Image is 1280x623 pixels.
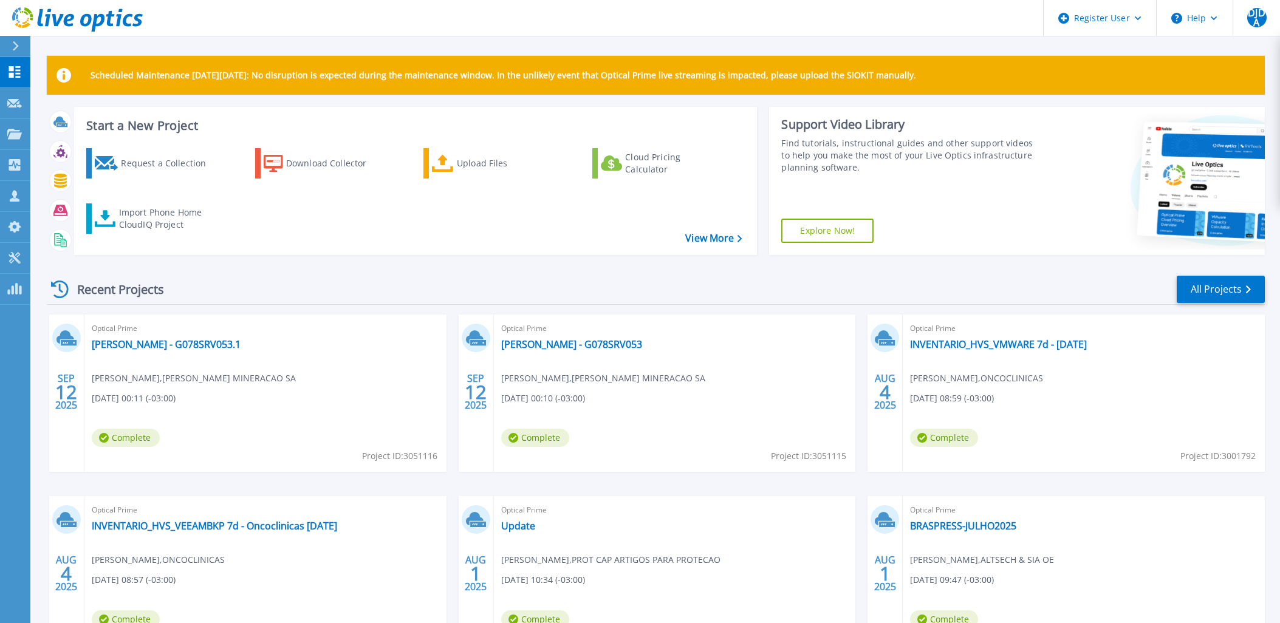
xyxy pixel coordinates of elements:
[92,520,337,532] a: INVENTARIO_HVS_VEEAMBKP 7d - Oncoclinicas [DATE]
[685,233,742,244] a: View More
[119,206,214,231] div: Import Phone Home CloudIQ Project
[781,117,1035,132] div: Support Video Library
[61,568,72,579] span: 4
[55,551,78,596] div: AUG 2025
[910,503,1258,517] span: Optical Prime
[910,573,994,587] span: [DATE] 09:47 (-03:00)
[92,392,176,405] span: [DATE] 00:11 (-03:00)
[92,503,439,517] span: Optical Prime
[781,137,1035,174] div: Find tutorials, instructional guides and other support videos to help you make the most of your L...
[501,392,585,405] span: [DATE] 00:10 (-03:00)
[92,338,241,350] a: [PERSON_NAME] - G078SRV053.1
[910,429,978,447] span: Complete
[1180,449,1256,463] span: Project ID: 3001792
[92,429,160,447] span: Complete
[501,372,705,385] span: [PERSON_NAME] , [PERSON_NAME] MINERACAO SA
[55,387,77,397] span: 12
[501,553,720,567] span: [PERSON_NAME] , PROT CAP ARTIGOS PARA PROTECAO
[501,429,569,447] span: Complete
[874,551,897,596] div: AUG 2025
[55,370,78,414] div: SEP 2025
[92,553,225,567] span: [PERSON_NAME] , ONCOCLINICAS
[86,148,222,179] a: Request a Collection
[781,219,874,243] a: Explore Now!
[470,568,481,579] span: 1
[874,370,897,414] div: AUG 2025
[501,322,849,335] span: Optical Prime
[423,148,559,179] a: Upload Files
[501,520,535,532] a: Update
[910,322,1258,335] span: Optical Prime
[47,274,180,304] div: Recent Projects
[286,151,383,175] div: Download Collector
[464,551,487,596] div: AUG 2025
[910,520,1016,532] a: BRASPRESS-JULHO2025
[91,70,916,80] p: Scheduled Maintenance [DATE][DATE]: No disruption is expected during the maintenance window. In t...
[465,387,487,397] span: 12
[910,372,1043,385] span: [PERSON_NAME] , ONCOCLINICAS
[464,370,487,414] div: SEP 2025
[92,322,439,335] span: Optical Prime
[501,338,642,350] a: [PERSON_NAME] - G078SRV053
[1177,276,1265,303] a: All Projects
[121,151,218,175] div: Request a Collection
[910,553,1054,567] span: [PERSON_NAME] , ALTSECH & SIA OE
[92,573,176,587] span: [DATE] 08:57 (-03:00)
[92,372,296,385] span: [PERSON_NAME] , [PERSON_NAME] MINERACAO SA
[910,392,994,405] span: [DATE] 08:59 (-03:00)
[86,119,742,132] h3: Start a New Project
[880,568,891,579] span: 1
[880,387,891,397] span: 4
[1247,8,1267,27] span: DJDA
[501,573,585,587] span: [DATE] 10:34 (-03:00)
[592,148,728,179] a: Cloud Pricing Calculator
[501,503,849,517] span: Optical Prime
[255,148,391,179] a: Download Collector
[457,151,554,175] div: Upload Files
[625,151,722,175] div: Cloud Pricing Calculator
[771,449,846,463] span: Project ID: 3051115
[910,338,1087,350] a: INVENTARIO_HVS_VMWARE 7d - [DATE]
[362,449,437,463] span: Project ID: 3051116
